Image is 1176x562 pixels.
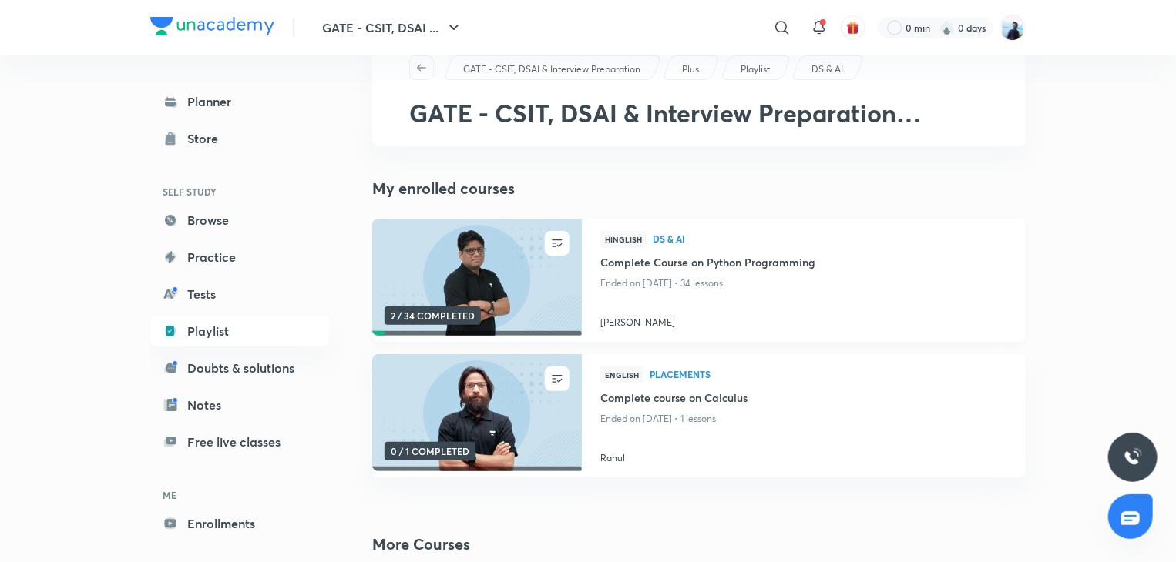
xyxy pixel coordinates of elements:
[150,508,329,539] a: Enrollments
[150,316,329,346] a: Playlist
[150,390,329,420] a: Notes
[741,62,770,76] p: Playlist
[650,370,1007,379] span: Placements
[372,354,582,477] a: new-thumbnail0 / 1 COMPLETED
[409,96,921,159] span: GATE - CSIT, DSAI & Interview Preparation Programming and Data Structure
[600,390,1007,409] a: Complete course on Calculus
[600,409,1007,429] p: Ended on [DATE] • 1 lessons
[738,62,773,76] a: Playlist
[1000,15,1026,41] img: Suman Stunner
[600,309,1007,330] a: [PERSON_NAME]
[461,62,643,76] a: GATE - CSIT, DSAI & Interview Preparation
[150,205,329,236] a: Browse
[385,306,481,325] span: 2 / 34 COMPLETED
[682,62,699,76] p: Plus
[939,20,955,35] img: streak
[150,353,329,383] a: Doubts & solutions
[150,86,329,117] a: Planner
[385,442,475,460] span: 0 / 1 COMPLETED
[370,353,583,473] img: new-thumbnail
[150,17,274,39] a: Company Logo
[600,273,1007,293] p: Ended on [DATE] • 34 lessons
[600,366,643,383] span: English
[600,254,1007,273] a: Complete Course on Python Programming
[809,62,846,76] a: DS & AI
[150,279,329,309] a: Tests
[846,21,860,35] img: avatar
[600,445,1007,465] a: Rahul
[372,533,1026,556] h2: More Courses
[811,62,843,76] p: DS & AI
[150,482,329,508] h6: ME
[372,219,582,342] a: new-thumbnail2 / 34 COMPLETED
[841,15,865,40] button: avatar
[650,370,1007,380] a: Placements
[463,62,640,76] p: GATE - CSIT, DSAI & Interview Preparation
[372,177,1026,200] h4: My enrolled courses
[187,129,227,148] div: Store
[150,17,274,35] img: Company Logo
[150,179,329,205] h6: SELF STUDY
[1124,448,1142,467] img: ttu
[313,12,472,43] button: GATE - CSIT, DSAI ...
[370,218,583,337] img: new-thumbnail
[653,234,1007,245] a: DS & AI
[653,234,1007,243] span: DS & AI
[680,62,702,76] a: Plus
[150,427,329,457] a: Free live classes
[150,123,329,154] a: Store
[150,242,329,273] a: Practice
[600,231,647,248] span: Hinglish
